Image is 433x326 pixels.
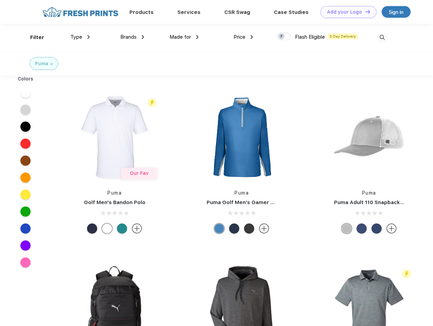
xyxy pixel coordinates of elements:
[84,199,145,205] a: Golf Men's Bandon Polo
[170,34,191,40] span: Made for
[69,92,160,183] img: func=resize&h=266
[233,34,245,40] span: Price
[382,6,411,18] a: Sign in
[102,223,112,234] div: Bright White
[148,98,157,107] img: flash_active_toggle.svg
[295,34,325,40] span: Flash Eligible
[402,269,411,278] img: flash_active_toggle.svg
[389,8,403,16] div: Sign in
[371,223,382,234] div: Peacoat with Qut Shd
[120,34,137,40] span: Brands
[235,190,249,196] a: Puma
[324,92,414,183] img: func=resize&h=266
[87,223,97,234] div: Navy Blazer
[13,75,39,83] div: Colors
[129,9,154,15] a: Products
[35,60,48,67] div: Puma
[87,35,90,39] img: dropdown.png
[224,9,250,15] a: CSR Swag
[130,170,149,176] span: Our Fav
[142,35,144,39] img: dropdown.png
[177,9,201,15] a: Services
[365,10,370,14] img: DT
[196,92,287,183] img: func=resize&h=266
[70,34,82,40] span: Type
[30,34,44,41] div: Filter
[244,223,254,234] div: Puma Black
[40,6,120,18] img: fo%20logo%202.webp
[342,223,352,234] div: Quarry with Brt Whit
[196,35,198,39] img: dropdown.png
[362,190,376,196] a: Puma
[117,223,127,234] div: Green Lagoon
[327,9,362,15] div: Add your Logo
[50,63,53,65] img: filter_cancel.svg
[107,190,122,196] a: Puma
[386,223,397,234] img: more.svg
[259,223,269,234] img: more.svg
[207,199,314,205] a: Puma Golf Men's Gamer Golf Quarter-Zip
[357,223,367,234] div: Peacoat Qut Shd
[250,35,253,39] img: dropdown.png
[132,223,142,234] img: more.svg
[214,223,224,234] div: Bright Cobalt
[328,33,358,39] span: 5 Day Delivery
[229,223,239,234] div: Navy Blazer
[377,32,388,43] img: desktop_search.svg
